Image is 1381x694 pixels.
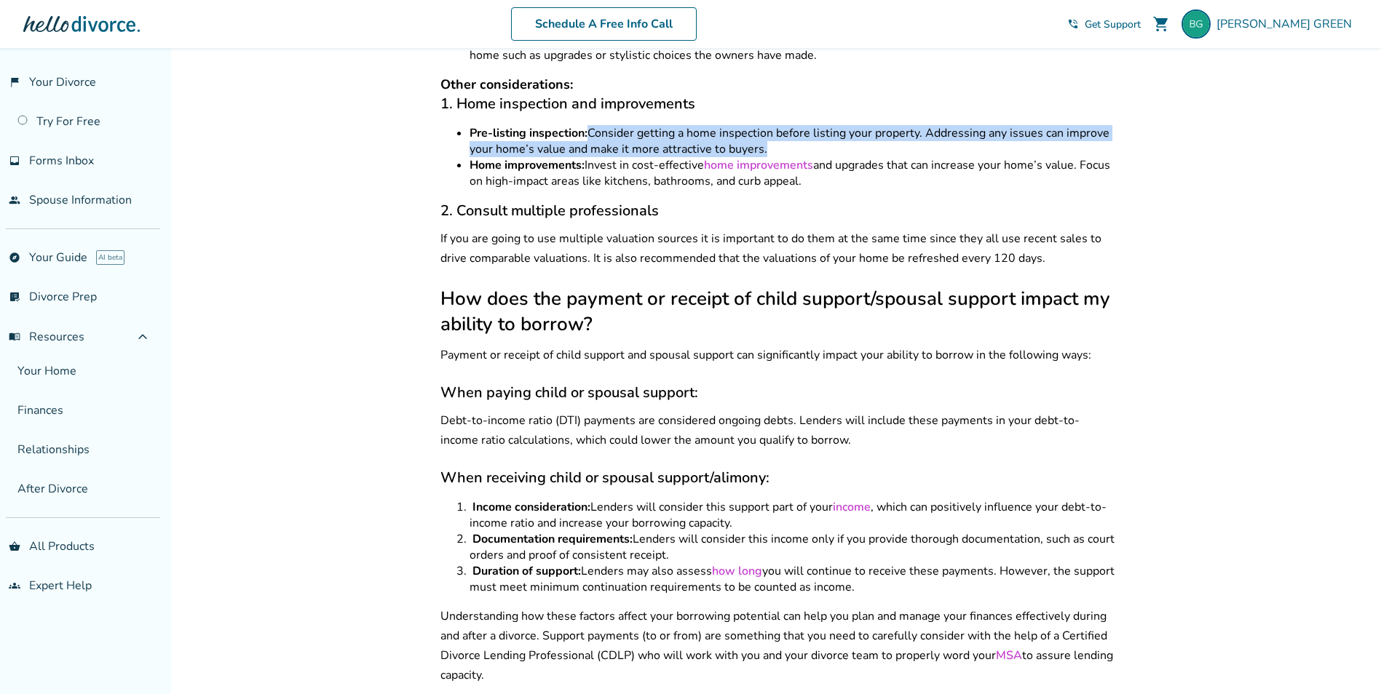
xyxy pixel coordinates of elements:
span: shopping_cart [1152,15,1170,33]
span: explore [9,252,20,263]
a: home improvements [704,157,813,173]
a: how long [712,563,762,579]
span: Get Support [1085,17,1141,31]
li: Consider getting a home inspection before listing your property. Addressing any issues can improv... [470,125,1116,157]
span: Forms Inbox [29,153,94,169]
strong: Documentation requirements: [472,531,633,547]
a: income [833,499,871,515]
strong: Home improvements: [470,157,585,173]
li: Invest in cost-effective and upgrades that can increase your home’s value. Focus on high-impact a... [470,157,1116,189]
img: bradleygreen@live.com [1182,9,1211,39]
li: Lenders will consider this income only if you provide thorough documentation, such as court order... [470,531,1116,563]
span: people [9,194,20,206]
li: Lenders will consider this support part of your , which can positively influence your debt-to-inc... [470,499,1116,531]
strong: Pre-listing inspection: [470,125,587,141]
span: [PERSON_NAME] GREEN [1216,16,1358,32]
span: groups [9,580,20,591]
span: flag_2 [9,76,20,88]
h3: 2. Consult multiple professionals [440,201,1116,220]
p: Understanding how these factors affect your borrowing potential can help you plan and manage your... [440,607,1116,685]
h3: 1. Home inspection and improvements [440,94,1116,113]
p: If you are going to use multiple valuation sources it is important to do them at the same time si... [440,229,1116,268]
iframe: Chat Widget [1308,624,1381,694]
h3: When receiving child or spousal support/alimony: [440,468,1116,487]
p: Payment or receipt of child support and spousal support can significantly impact your ability to ... [440,346,1116,365]
span: Income consideration: [472,499,590,515]
span: inbox [9,155,20,167]
a: phone_in_talkGet Support [1067,17,1141,31]
span: Resources [9,329,84,345]
h3: When paying child or spousal support: [440,383,1116,402]
li: Lenders may also assess you will continue to receive these payments. However, the support must me... [470,563,1116,595]
span: shopping_basket [9,541,20,552]
h4: Other considerations: [440,75,1116,94]
span: expand_less [134,328,151,346]
span: AI beta [96,250,124,265]
span: menu_book [9,331,20,343]
span: list_alt_check [9,291,20,303]
a: Schedule A Free Info Call [511,7,697,41]
strong: Duration of support: [472,563,581,579]
span: phone_in_talk [1067,18,1079,30]
p: Debt-to-income ratio (DTI) payments are considered ongoing debts. Lenders will include these paym... [440,411,1116,450]
a: MSA [996,647,1022,663]
h2: How does the payment or receipt of child support/spousal support impact my ability to borrow? [440,286,1116,337]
